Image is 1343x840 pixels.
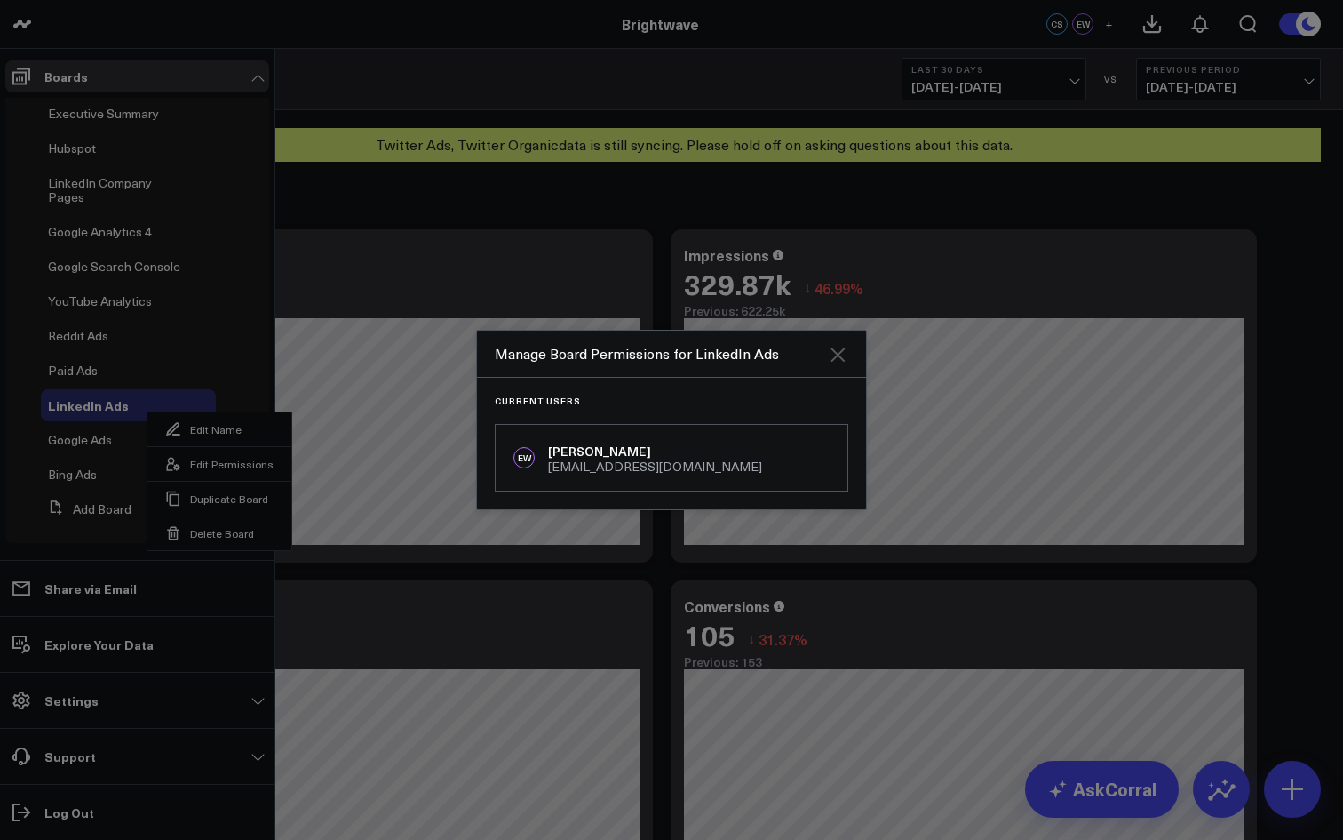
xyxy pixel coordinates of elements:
div: Manage Board Permissions for LinkedIn Ads [495,344,827,364]
div: [PERSON_NAME] [548,443,762,460]
button: Close [827,344,848,365]
div: [EMAIL_ADDRESS][DOMAIN_NAME] [548,460,762,473]
div: EW [513,447,535,468]
h3: Current Users [495,396,848,406]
